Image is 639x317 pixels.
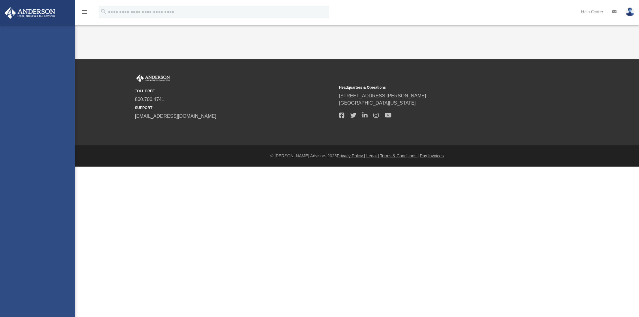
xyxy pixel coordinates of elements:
a: 800.706.4741 [135,97,164,102]
a: [STREET_ADDRESS][PERSON_NAME] [339,93,426,98]
a: Privacy Policy | [337,153,365,158]
img: Anderson Advisors Platinum Portal [3,7,57,19]
a: Pay Invoices [420,153,444,158]
img: Anderson Advisors Platinum Portal [135,74,171,82]
i: menu [81,8,88,16]
small: TOLL FREE [135,88,335,94]
a: [GEOGRAPHIC_DATA][US_STATE] [339,100,416,105]
small: SUPPORT [135,105,335,111]
a: Terms & Conditions | [380,153,419,158]
small: Headquarters & Operations [339,85,539,90]
i: search [100,8,107,15]
div: © [PERSON_NAME] Advisors 2025 [75,153,639,159]
img: User Pic [625,7,634,16]
a: Legal | [366,153,379,158]
a: menu [81,11,88,16]
a: [EMAIL_ADDRESS][DOMAIN_NAME] [135,114,216,119]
